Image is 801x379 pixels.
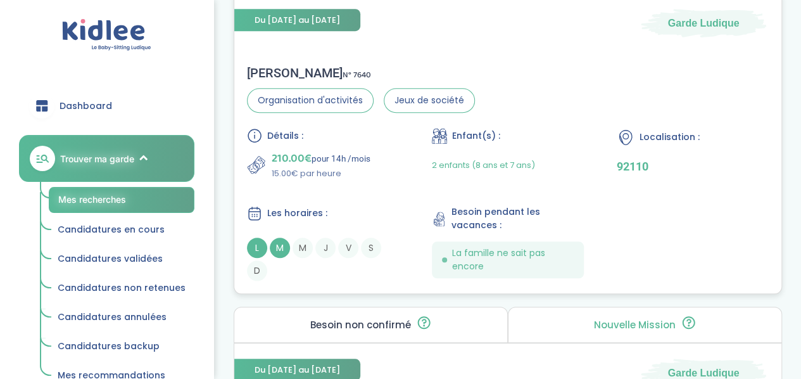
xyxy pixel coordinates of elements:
span: D [247,260,267,281]
span: L [247,238,267,258]
span: Candidatures non retenues [58,281,186,294]
span: Localisation : [640,131,700,144]
span: Les horaires : [267,207,327,220]
span: M [270,238,290,258]
span: Garde Ludique [668,16,740,30]
span: 2 enfants (8 ans et 7 ans) [432,159,535,171]
p: Besoin non confirmé [310,320,411,330]
span: N° 7640 [343,68,371,82]
span: La famille ne sait pas encore [452,247,574,273]
span: J [315,238,336,258]
span: S [361,238,381,258]
span: Trouver ma garde [60,152,134,165]
span: Dashboard [60,100,112,113]
a: Candidatures validées [49,247,194,271]
span: Candidatures backup [58,340,160,352]
p: pour 14h /mois [272,150,370,167]
span: M [293,238,313,258]
a: Candidatures non retenues [49,276,194,300]
span: Du [DATE] au [DATE] [234,9,360,31]
a: Candidatures backup [49,335,194,359]
p: 92110 [617,160,769,173]
span: Mes recherches [58,194,126,205]
a: Trouver ma garde [19,135,194,182]
span: Candidatures annulées [58,311,167,323]
p: 15.00€ par heure [272,167,370,180]
span: Organisation d'activités [247,88,374,113]
span: Besoin pendant les vacances : [451,205,584,232]
div: [PERSON_NAME] [247,65,475,80]
span: Jeux de société [384,88,475,113]
img: logo.svg [62,19,151,51]
a: Dashboard [19,83,194,129]
span: Détails : [267,129,303,143]
span: 210.00€ [272,150,312,167]
span: Enfant(s) : [452,129,500,143]
a: Mes recherches [49,187,194,213]
p: Nouvelle Mission [594,320,676,330]
span: Candidatures validées [58,252,163,265]
a: Candidatures annulées [49,305,194,330]
a: Candidatures en cours [49,218,194,242]
span: V [338,238,358,258]
span: Candidatures en cours [58,223,165,236]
